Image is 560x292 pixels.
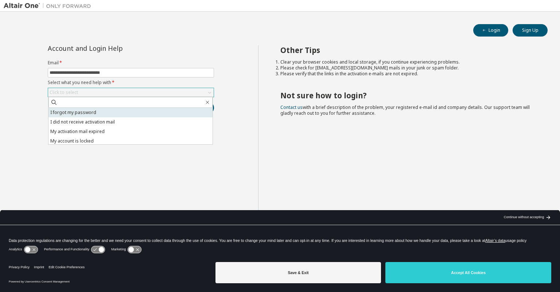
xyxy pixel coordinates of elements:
[48,88,214,97] div: Click to select
[513,24,548,37] button: Sign Up
[48,45,181,51] div: Account and Login Help
[280,71,535,77] li: Please verify that the links in the activation e-mails are not expired.
[280,104,303,110] a: Contact us
[280,91,535,100] h2: Not sure how to login?
[48,60,214,66] label: Email
[280,59,535,65] li: Clear your browser cookies and local storage, if you continue experiencing problems.
[50,90,78,95] div: Click to select
[4,2,95,10] img: Altair One
[48,80,214,86] label: Select what you need help with
[473,24,508,37] button: Login
[280,65,535,71] li: Please check for [EMAIL_ADDRESS][DOMAIN_NAME] mails in your junk or spam folder.
[48,108,213,117] li: I forgot my password
[280,104,530,116] span: with a brief description of the problem, your registered e-mail id and company details. Our suppo...
[280,45,535,55] h2: Other Tips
